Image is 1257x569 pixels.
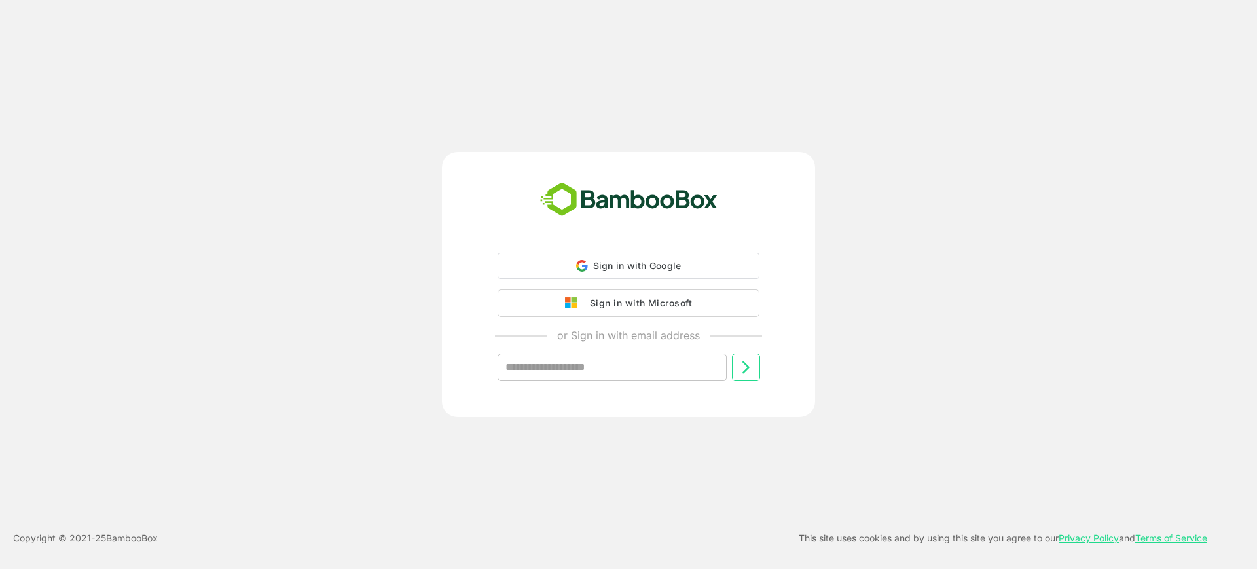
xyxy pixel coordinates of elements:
img: bamboobox [533,178,725,221]
p: This site uses cookies and by using this site you agree to our and [799,530,1207,546]
img: google [565,297,583,309]
p: or Sign in with email address [557,327,700,343]
button: Sign in with Microsoft [498,289,759,317]
span: Sign in with Google [593,260,682,271]
p: Copyright © 2021- 25 BambooBox [13,530,158,546]
a: Terms of Service [1135,532,1207,543]
div: Sign in with Microsoft [583,295,692,312]
div: Sign in with Google [498,253,759,279]
a: Privacy Policy [1059,532,1119,543]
